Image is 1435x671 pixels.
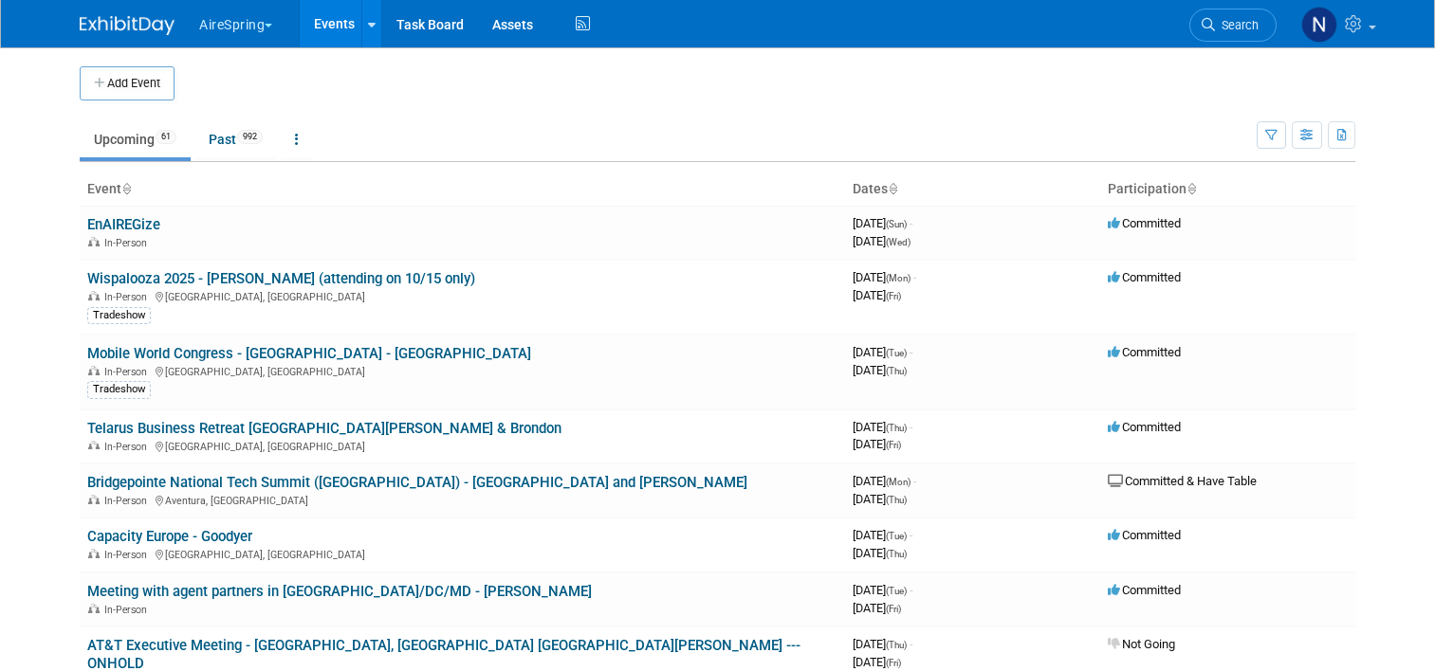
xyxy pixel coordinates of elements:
img: In-Person Event [88,366,100,375]
span: (Thu) [886,495,907,505]
span: (Tue) [886,348,907,358]
div: Tradeshow [87,307,151,324]
span: (Mon) [886,273,911,283]
span: In-Person [104,441,153,453]
th: Dates [845,173,1100,206]
a: Sort by Start Date [888,181,897,196]
span: [DATE] [853,437,901,451]
button: Add Event [80,66,175,100]
span: - [913,474,916,488]
span: [DATE] [853,216,912,230]
span: (Fri) [886,291,901,301]
span: Committed [1108,420,1181,434]
span: - [910,637,912,651]
span: [DATE] [853,474,916,488]
img: In-Person Event [88,237,100,246]
th: Event [80,173,845,206]
span: Not Going [1108,637,1175,651]
a: Upcoming61 [80,121,191,157]
span: (Fri) [886,658,901,668]
span: [DATE] [853,601,901,615]
div: [GEOGRAPHIC_DATA], [GEOGRAPHIC_DATA] [87,363,837,378]
span: Committed [1108,216,1181,230]
span: 992 [237,130,263,144]
span: (Fri) [886,604,901,614]
span: [DATE] [853,655,901,669]
span: [DATE] [853,270,916,284]
span: In-Person [104,366,153,378]
span: [DATE] [853,637,912,651]
span: Committed [1108,345,1181,359]
th: Participation [1100,173,1355,206]
span: - [910,216,912,230]
span: - [910,528,912,542]
img: In-Person Event [88,441,100,450]
div: [GEOGRAPHIC_DATA], [GEOGRAPHIC_DATA] [87,288,837,303]
span: In-Person [104,291,153,303]
span: (Thu) [886,549,907,559]
span: (Thu) [886,366,907,376]
span: In-Person [104,237,153,249]
a: Capacity Europe - Goodyer [87,528,252,545]
span: (Tue) [886,531,907,541]
a: Telarus Business Retreat [GEOGRAPHIC_DATA][PERSON_NAME] & Brondon [87,420,561,437]
span: (Tue) [886,586,907,596]
span: [DATE] [853,288,901,302]
span: (Wed) [886,237,911,247]
div: Tradeshow [87,381,151,398]
span: Committed [1108,270,1181,284]
div: [GEOGRAPHIC_DATA], [GEOGRAPHIC_DATA] [87,438,837,453]
span: Committed [1108,528,1181,542]
span: Committed & Have Table [1108,474,1257,488]
a: Past992 [194,121,277,157]
span: (Thu) [886,640,907,650]
img: In-Person Event [88,495,100,504]
a: Sort by Participation Type [1187,181,1196,196]
span: [DATE] [853,363,907,377]
span: [DATE] [853,234,911,248]
img: Natalie Pyron [1301,7,1337,43]
img: In-Person Event [88,291,100,300]
span: 61 [156,130,176,144]
span: [DATE] [853,345,912,359]
span: (Sun) [886,219,907,229]
a: Mobile World Congress - [GEOGRAPHIC_DATA] - [GEOGRAPHIC_DATA] [87,345,531,362]
span: In-Person [104,495,153,507]
span: [DATE] [853,528,912,542]
a: Meeting with agent partners in [GEOGRAPHIC_DATA]/DC/MD - [PERSON_NAME] [87,583,592,600]
span: (Fri) [886,440,901,450]
img: In-Person Event [88,549,100,558]
img: ExhibitDay [80,16,175,35]
a: EnAIREGize [87,216,160,233]
span: [DATE] [853,420,912,434]
a: Wispalooza 2025 - [PERSON_NAME] (attending on 10/15 only) [87,270,475,287]
div: Aventura, [GEOGRAPHIC_DATA] [87,492,837,507]
a: Bridgepointe National Tech Summit ([GEOGRAPHIC_DATA]) - [GEOGRAPHIC_DATA] and [PERSON_NAME] [87,474,747,491]
div: [GEOGRAPHIC_DATA], [GEOGRAPHIC_DATA] [87,546,837,561]
a: Search [1189,9,1277,42]
span: Search [1215,18,1259,32]
span: (Mon) [886,477,911,487]
a: Sort by Event Name [121,181,131,196]
span: In-Person [104,604,153,616]
span: [DATE] [853,583,912,597]
span: - [910,420,912,434]
span: [DATE] [853,492,907,506]
span: (Thu) [886,423,907,433]
span: Committed [1108,583,1181,597]
span: In-Person [104,549,153,561]
img: In-Person Event [88,604,100,613]
span: - [910,583,912,597]
span: - [910,345,912,359]
span: [DATE] [853,546,907,560]
span: - [913,270,916,284]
